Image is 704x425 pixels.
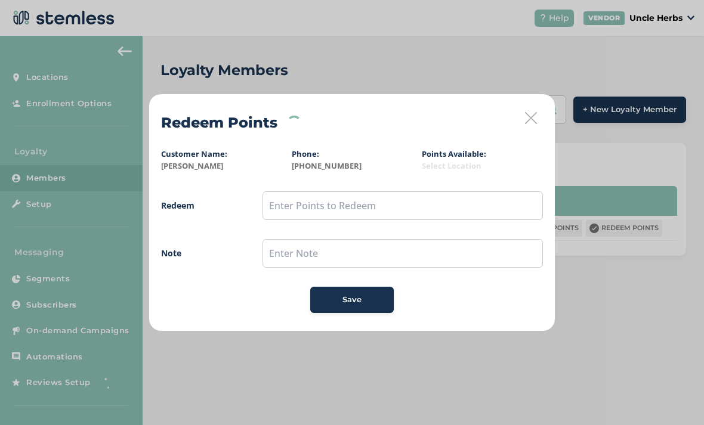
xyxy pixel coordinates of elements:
input: Enter Points to Redeem [263,191,543,220]
label: Customer Name: [161,148,227,159]
label: [PHONE_NUMBER] [292,160,413,172]
label: Redeem [161,199,239,212]
label: Select Location [422,160,543,172]
input: Enter Note [263,239,543,268]
label: Note [161,247,239,259]
span: Save [342,294,362,306]
label: Points Available: [422,148,486,159]
button: Save [310,287,394,313]
h2: Redeem Points [161,112,277,134]
label: Phone: [292,148,319,159]
label: [PERSON_NAME] [161,160,282,172]
iframe: Chat Widget [644,368,704,425]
